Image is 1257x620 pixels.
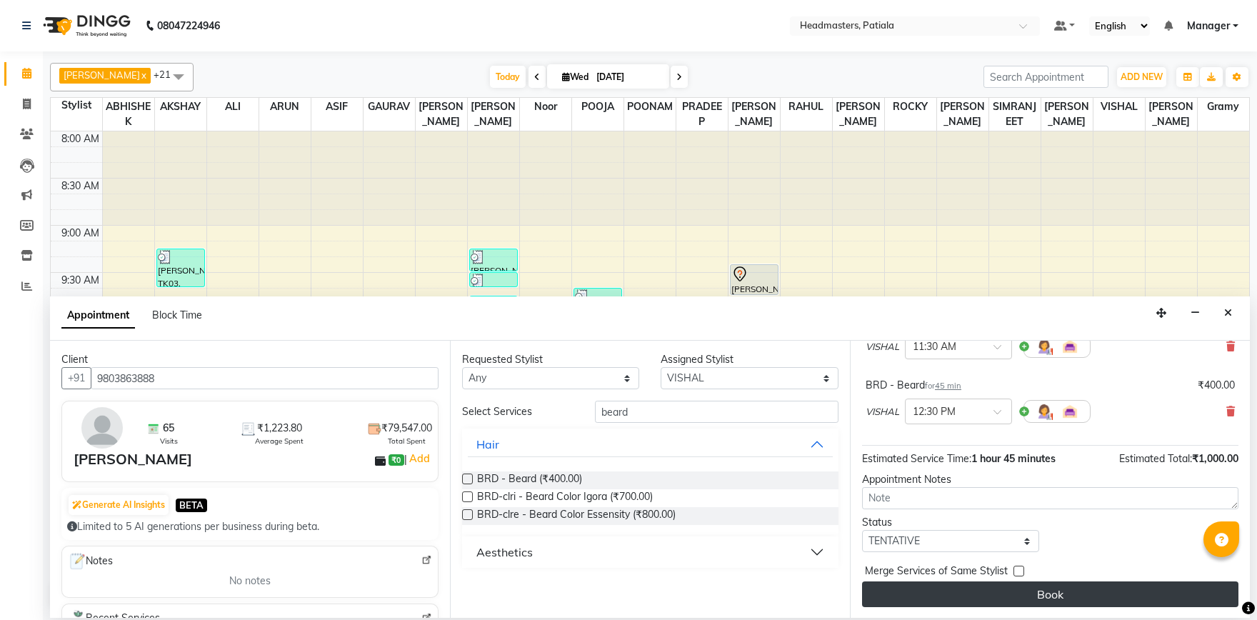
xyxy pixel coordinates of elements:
b: 08047224946 [157,6,220,46]
button: Generate AI Insights [69,495,169,515]
span: POONAM [624,98,676,116]
button: Hair [468,431,833,457]
div: 9:00 AM [59,226,102,241]
span: [PERSON_NAME] [468,98,519,131]
img: avatar [81,407,123,449]
div: Select Services [451,404,584,419]
button: Book [862,581,1238,607]
div: [PERSON_NAME], TK03, 09:40 AM-11:00 AM, WX-FL-RC - Waxing Full Legs -Premium,WX-FA-RC - Waxing Fu... [574,289,621,411]
span: 45 min [935,381,961,391]
img: logo [36,6,134,46]
span: Estimated Total: [1119,452,1192,465]
div: ₹400.00 [1198,378,1235,393]
span: VISHAL [1093,98,1145,116]
span: POOJA [572,98,624,116]
span: BRD - Beard (₹400.00) [477,471,582,489]
span: ₹79,547.00 [381,421,432,436]
span: Block Time [152,309,202,321]
span: [PERSON_NAME] [937,98,988,131]
span: Manager [1187,19,1230,34]
div: Requested Stylist [462,352,639,367]
span: +21 [154,69,181,80]
span: [PERSON_NAME] [1041,98,1093,131]
div: Limited to 5 AI generations per business during beta. [67,519,433,534]
span: Appointment [61,303,135,329]
button: +91 [61,367,91,389]
img: Interior.png [1061,403,1078,420]
button: ADD NEW [1117,67,1166,87]
span: ₹1,223.80 [257,421,302,436]
span: SIMRANJEET [989,98,1041,131]
span: [PERSON_NAME] [416,98,467,131]
span: GAURAV [364,98,415,116]
span: No notes [229,574,271,589]
span: 65 [163,421,174,436]
div: Aesthetics [476,544,533,561]
span: Wed [559,71,592,82]
a: x [140,69,146,81]
input: Search by Name/Mobile/Email/Code [91,367,439,389]
span: ARUN [259,98,311,116]
button: Aesthetics [468,539,833,565]
span: Noor [520,98,571,116]
div: [PERSON_NAME], TK07, 09:25 AM-09:45 AM, GL-essensity - Essensity Global [731,265,778,294]
span: 1 hour 45 minutes [971,452,1056,465]
span: VISHAL [866,340,899,354]
div: 8:00 AM [59,131,102,146]
span: [PERSON_NAME] [64,69,140,81]
span: AKSHAY [155,98,206,116]
div: Status [862,515,1039,530]
span: ROCKY [885,98,936,116]
span: VISHAL [866,405,899,419]
input: 2025-09-03 [592,66,663,88]
span: | [404,450,432,467]
span: [PERSON_NAME] [1146,98,1197,131]
input: Search Appointment [983,66,1108,88]
div: [PERSON_NAME] [74,449,192,470]
span: ALI [207,98,259,116]
span: Estimated Service Time: [862,452,971,465]
div: Client [61,352,439,367]
img: Hairdresser.png [1036,403,1053,420]
span: [PERSON_NAME] [728,98,780,131]
span: Notes [68,552,113,571]
div: Stylist [51,98,102,113]
span: ₹0 [389,454,404,466]
span: PRADEEP [676,98,728,131]
span: BETA [176,499,207,512]
div: 9:30 AM [59,273,102,288]
span: ADD NEW [1121,71,1163,82]
span: BRD-clri - Beard Color Igora (₹700.00) [477,489,653,507]
span: Visits [160,436,178,446]
span: Merge Services of Same Stylist [865,564,1008,581]
img: Hairdresser.png [1036,338,1053,355]
div: BRD - Beard [866,378,961,393]
div: 8:30 AM [59,179,102,194]
span: Average Spent [255,436,304,446]
img: Interior.png [1061,338,1078,355]
span: ASIF [311,98,363,116]
div: [PERSON_NAME], TK01, 09:15 AM-09:30 AM, WX-FL-RC - Waxing Full Legs -Premium [470,249,517,271]
button: Close [1218,302,1238,324]
span: RAHUL [781,98,832,116]
div: [PERSON_NAME], TK03, 09:15 AM-09:40 AM, RT-IG - [PERSON_NAME] Touchup(one inch only) [157,249,204,286]
input: Search by service name [595,401,838,423]
span: Total Spent [388,436,426,446]
small: for [925,381,961,391]
span: ABHISHEK [103,98,154,131]
div: Assigned Stylist [661,352,838,367]
span: ₹1,000.00 [1192,452,1238,465]
a: Add [407,450,432,467]
div: Hair [476,436,499,453]
div: Appointment Notes [862,472,1238,487]
span: Today [490,66,526,88]
span: BRD-clre - Beard Color Essensity (₹800.00) [477,507,676,525]
div: [PERSON_NAME], TK01, 09:30 AM-09:40 AM, WX-FA-RC - Waxing Full Arms - Premium [470,273,517,286]
span: Gramy [1198,98,1250,116]
span: [PERSON_NAME] [833,98,884,131]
